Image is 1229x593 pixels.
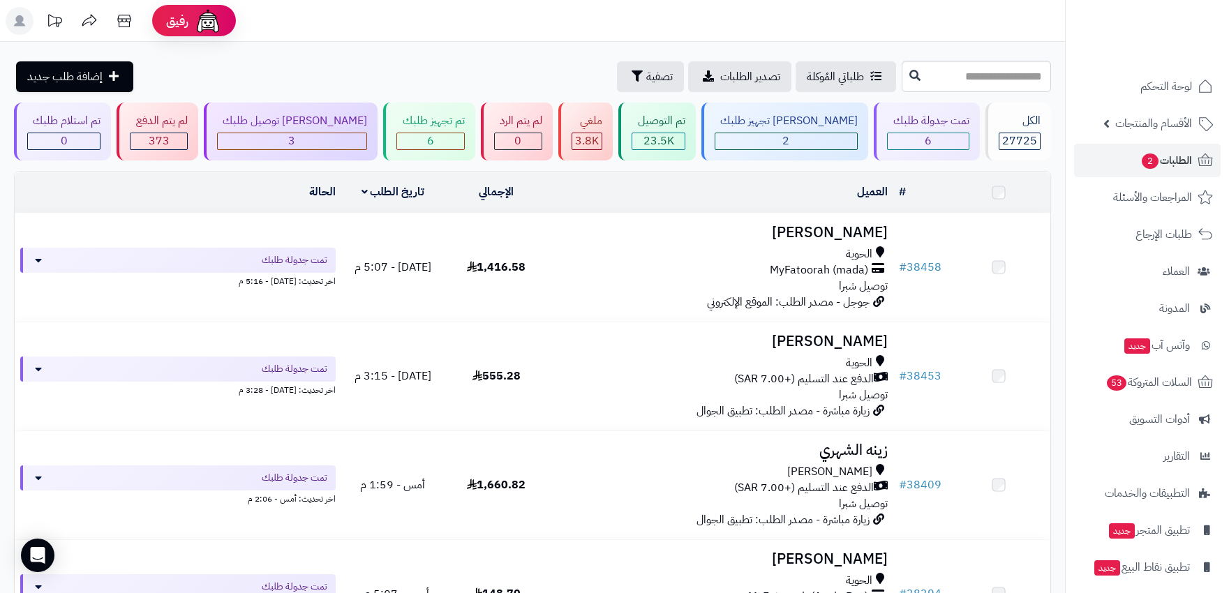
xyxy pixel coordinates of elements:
a: ملغي 3.8K [556,103,616,160]
span: الحوية [846,246,872,262]
span: جديد [1124,338,1150,354]
h3: [PERSON_NAME] [553,551,887,567]
img: logo-2.png [1134,39,1216,68]
a: لم يتم الرد 0 [478,103,556,160]
a: تطبيق المتجرجديد [1074,513,1221,547]
span: تصفية [646,68,673,85]
span: تمت جدولة طلبك [262,362,327,376]
span: لوحة التحكم [1140,77,1192,96]
span: 0 [61,133,68,149]
span: [DATE] - 3:15 م [355,368,431,384]
div: تمت جدولة طلبك [887,113,969,129]
span: جوجل - مصدر الطلب: الموقع الإلكتروني [707,294,870,310]
a: العملاء [1074,255,1221,288]
span: [DATE] - 5:07 م [355,259,431,276]
span: الأقسام والمنتجات [1115,114,1192,133]
div: 6 [397,133,463,149]
button: تصفية [617,61,684,92]
a: العميل [857,183,888,200]
div: لم يتم الدفع [130,113,187,129]
span: أدوات التسويق [1129,410,1190,429]
span: زيارة مباشرة - مصدر الطلب: تطبيق الجوال [697,403,870,419]
span: 6 [427,133,434,149]
span: [PERSON_NAME] [787,464,872,480]
a: وآتس آبجديد [1074,329,1221,362]
span: # [899,368,907,384]
span: طلباتي المُوكلة [807,68,864,85]
span: 3 [288,133,295,149]
span: الدفع عند التسليم (+7.00 SAR) [734,371,874,387]
div: اخر تحديث: [DATE] - 3:28 م [20,382,336,396]
span: 373 [149,133,170,149]
span: توصيل شبرا [839,495,888,512]
a: الإجمالي [479,183,514,200]
a: لوحة التحكم [1074,70,1221,103]
a: المدونة [1074,292,1221,325]
a: تم استلام طلبك 0 [11,103,114,160]
a: تم التوصيل 23.5K [616,103,698,160]
span: 3.8K [575,133,599,149]
a: [PERSON_NAME] تجهيز طلبك 2 [699,103,871,160]
span: طلبات الإرجاع [1135,225,1192,244]
span: أمس - 1:59 م [360,476,425,493]
a: #38453 [899,368,941,384]
a: تم تجهيز طلبك 6 [380,103,477,160]
span: تمت جدولة طلبك [262,471,327,485]
span: # [899,476,907,493]
a: طلبات الإرجاع [1074,218,1221,251]
a: تحديثات المنصة [37,7,72,38]
span: العملاء [1163,262,1190,281]
div: Open Intercom Messenger [21,539,54,572]
div: 0 [495,133,542,149]
span: الحوية [846,573,872,589]
div: 3 [218,133,366,149]
a: تاريخ الطلب [362,183,425,200]
span: 1,660.82 [467,476,526,493]
a: أدوات التسويق [1074,403,1221,436]
div: تم التوصيل [632,113,685,129]
a: طلباتي المُوكلة [796,61,896,92]
span: 53 [1107,375,1126,391]
span: التطبيقات والخدمات [1105,483,1190,503]
span: تطبيق المتجر [1108,520,1190,540]
div: [PERSON_NAME] تجهيز طلبك [715,113,858,129]
span: إضافة طلب جديد [27,68,103,85]
span: توصيل شبرا [839,386,888,403]
div: 23495 [632,133,684,149]
span: جديد [1109,523,1135,539]
span: 0 [514,133,521,149]
div: [PERSON_NAME] توصيل طلبك [217,113,367,129]
div: اخر تحديث: أمس - 2:06 م [20,490,336,505]
span: الحوية [846,355,872,371]
a: [PERSON_NAME] توصيل طلبك 3 [201,103,380,160]
div: 2 [715,133,857,149]
span: الطلبات [1140,151,1192,170]
div: 0 [28,133,100,149]
a: الحالة [309,183,336,200]
span: MyFatoorah (mada) [770,262,868,278]
a: الكل27725 [983,103,1054,160]
span: 2 [782,133,789,149]
a: إضافة طلب جديد [16,61,133,92]
span: 23.5K [643,133,674,149]
span: المراجعات والأسئلة [1113,188,1192,207]
span: 555.28 [472,368,521,384]
span: زيارة مباشرة - مصدر الطلب: تطبيق الجوال [697,511,870,528]
span: 1,416.58 [467,259,526,276]
span: المدونة [1159,299,1190,318]
div: تم تجهيز طلبك [396,113,464,129]
a: تطبيق نقاط البيعجديد [1074,550,1221,584]
a: #38458 [899,259,941,276]
a: #38409 [899,476,941,493]
span: # [899,259,907,276]
span: السلات المتروكة [1105,373,1192,392]
span: الدفع عند التسليم (+7.00 SAR) [734,480,874,496]
span: تصدير الطلبات [720,68,780,85]
div: 373 [131,133,186,149]
span: تمت جدولة طلبك [262,253,327,267]
span: 6 [925,133,932,149]
span: 2 [1142,153,1159,169]
span: رفيق [166,13,188,29]
h3: زينه الشهري [553,442,887,458]
span: جديد [1094,560,1120,576]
